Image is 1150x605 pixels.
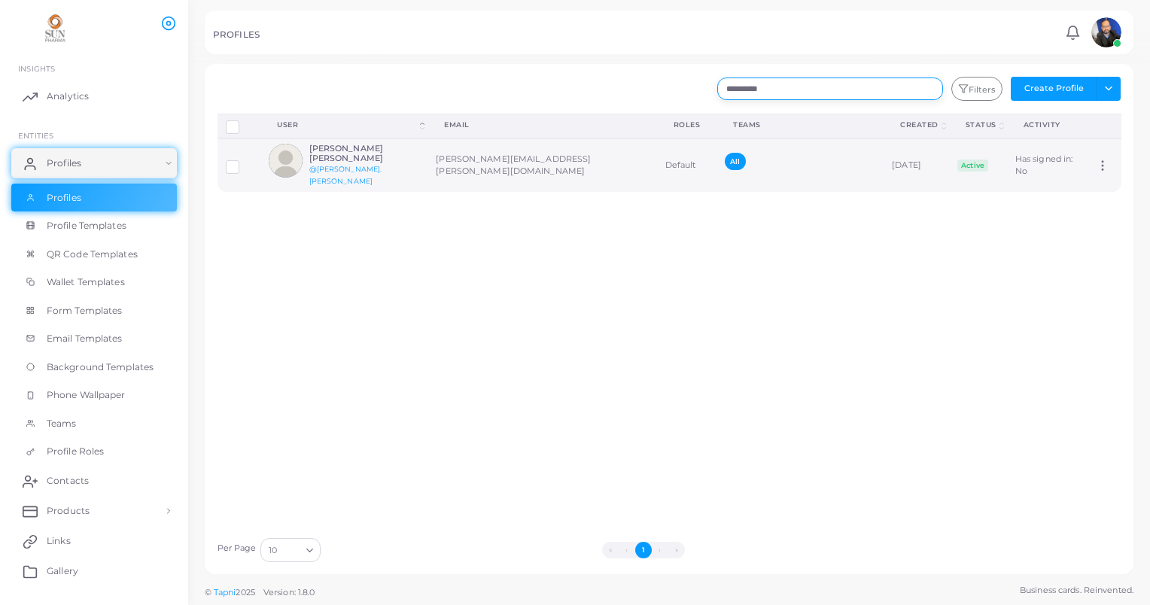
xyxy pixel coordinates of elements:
a: Phone Wallpaper [11,381,177,409]
span: ENTITIES [18,131,53,140]
span: Products [47,504,90,518]
a: QR Code Templates [11,240,177,269]
span: 10 [269,543,277,558]
span: Contacts [47,474,89,488]
a: Profile Roles [11,437,177,466]
a: Profiles [11,184,177,212]
a: Contacts [11,466,177,496]
div: Email [444,120,640,130]
a: Links [11,526,177,556]
span: Form Templates [47,304,123,318]
div: activity [1024,120,1072,130]
span: 2025 [236,586,254,599]
span: Profiles [47,191,81,205]
img: logo [14,14,97,42]
span: Links [47,534,71,548]
a: Email Templates [11,324,177,353]
span: Gallery [47,564,78,578]
span: Phone Wallpaper [47,388,126,402]
a: Products [11,496,177,526]
div: Status [966,120,996,130]
button: Create Profile [1011,77,1097,101]
span: Version: 1.8.0 [263,587,315,597]
span: Wallet Templates [47,275,125,289]
div: Search for option [260,538,321,562]
span: Has signed in: No [1015,154,1073,176]
a: Form Templates [11,296,177,325]
span: Profiles [47,157,81,170]
span: QR Code Templates [47,248,138,261]
span: Analytics [47,90,89,103]
label: Per Page [218,543,257,555]
button: Filters [951,77,1002,101]
div: Roles [674,120,701,130]
div: Created [900,120,939,130]
td: [PERSON_NAME][EMAIL_ADDRESS][PERSON_NAME][DOMAIN_NAME] [427,138,656,191]
span: All [725,153,745,170]
a: Analytics [11,81,177,111]
th: Action [1088,114,1121,138]
a: Profile Templates [11,211,177,240]
span: INSIGHTS [18,64,55,73]
span: © [205,586,315,599]
button: Go to page 1 [635,542,652,558]
td: [DATE] [884,138,949,191]
span: Business cards. Reinvented. [1020,584,1133,597]
ul: Pagination [324,542,961,558]
span: Email Templates [47,332,123,345]
a: Profiles [11,148,177,178]
div: User [277,120,417,130]
h5: PROFILES [213,29,260,40]
div: Teams [733,120,867,130]
input: Search for option [278,542,300,558]
h6: [PERSON_NAME] [PERSON_NAME] [309,144,420,163]
img: avatar [269,144,303,178]
a: Gallery [11,556,177,586]
td: Default [657,138,717,191]
th: Row-selection [218,114,261,138]
span: Active [957,160,989,172]
span: Profile Roles [47,445,104,458]
img: avatar [1091,17,1121,47]
a: Background Templates [11,353,177,382]
span: Teams [47,417,77,430]
a: @[PERSON_NAME].[PERSON_NAME] [309,165,382,185]
a: avatar [1087,17,1125,47]
a: Teams [11,409,177,438]
a: Tapni [214,587,236,597]
a: Wallet Templates [11,268,177,296]
span: Profile Templates [47,219,126,233]
span: Background Templates [47,360,154,374]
